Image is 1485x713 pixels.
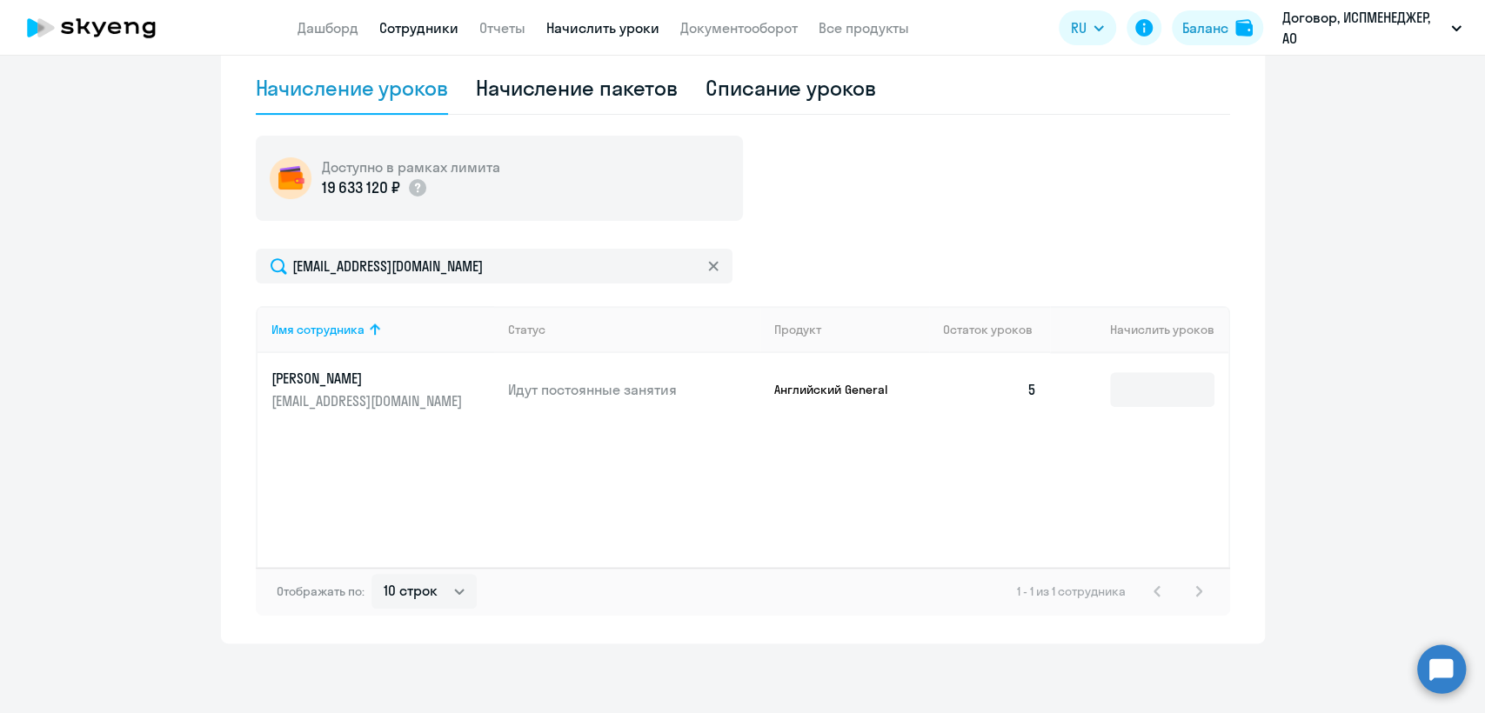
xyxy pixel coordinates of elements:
span: Остаток уроков [943,322,1033,337]
div: Имя сотрудника [271,322,365,337]
div: Продукт [774,322,821,337]
p: 19 633 120 ₽ [322,177,400,199]
p: Идут постоянные занятия [508,380,760,399]
p: Английский General [774,382,905,397]
a: Дашборд [298,19,358,37]
div: Имя сотрудника [271,322,495,337]
a: Начислить уроки [546,19,659,37]
div: Продукт [774,322,929,337]
div: Остаток уроков [943,322,1051,337]
a: Сотрудники [379,19,458,37]
img: balance [1235,19,1253,37]
p: Договор, ИСПМЕНЕДЖЕР, АО [1282,7,1444,49]
div: Начисление уроков [256,74,448,102]
button: Договор, ИСПМЕНЕДЖЕР, АО [1274,7,1470,49]
input: Поиск по имени, email, продукту или статусу [256,249,732,283]
span: 1 - 1 из 1 сотрудника [1017,583,1126,599]
span: Отображать по: [277,583,365,599]
a: Все продукты [819,19,909,37]
button: RU [1059,10,1116,45]
a: Документооборот [680,19,798,37]
h5: Доступно в рамках лимита [322,157,500,177]
span: RU [1071,17,1087,38]
div: Начисление пакетов [476,74,678,102]
th: Начислить уроков [1050,306,1227,353]
div: Баланс [1182,17,1228,38]
div: Статус [508,322,760,337]
td: 5 [929,353,1051,426]
p: [EMAIL_ADDRESS][DOMAIN_NAME] [271,391,466,410]
div: Списание уроков [706,74,876,102]
img: wallet-circle.png [270,157,311,199]
div: Статус [508,322,545,337]
a: [PERSON_NAME][EMAIL_ADDRESS][DOMAIN_NAME] [271,369,495,410]
p: [PERSON_NAME] [271,369,466,388]
a: Отчеты [479,19,525,37]
button: Балансbalance [1172,10,1263,45]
